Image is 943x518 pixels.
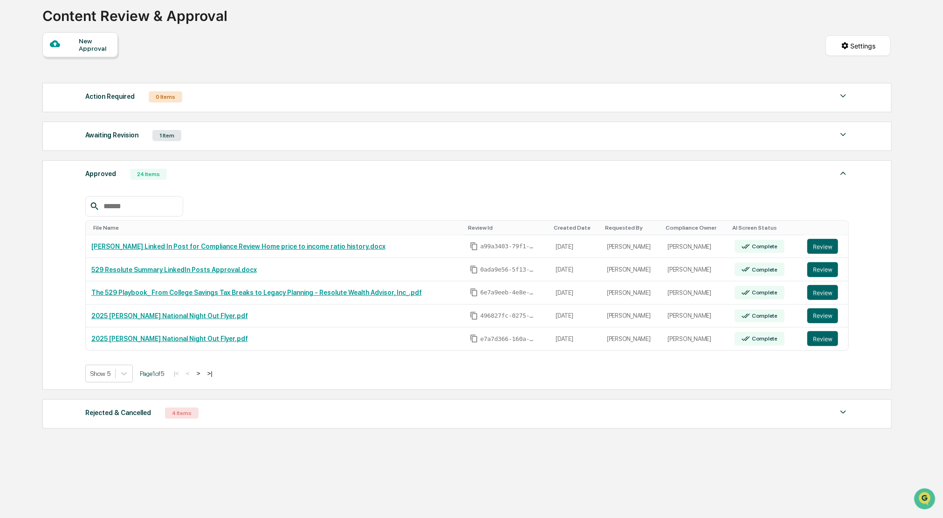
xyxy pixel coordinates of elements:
img: caret [838,168,849,179]
td: [PERSON_NAME] [601,305,662,328]
div: Awaiting Revision [85,129,138,141]
span: Data Lookup [19,135,59,144]
td: [DATE] [550,305,601,328]
a: 529 Resolute Summary LinkedIn Posts Approval.docx [91,266,257,273]
td: [PERSON_NAME] [601,281,662,305]
span: Copy Id [470,312,478,320]
div: Complete [750,335,778,342]
div: Approved [85,168,116,180]
div: Toggle SortBy [468,225,546,231]
span: Copy Id [470,288,478,297]
div: 🖐️ [9,118,17,126]
a: 🔎Data Lookup [6,131,62,148]
a: 🖐️Preclearance [6,114,64,130]
td: [DATE] [550,281,601,305]
span: Copy Id [470,334,478,343]
td: [PERSON_NAME] [601,327,662,350]
button: Review [807,262,838,277]
span: 0ada9e56-5f13-46fd-b57f-cc8940bc3bc8 [480,266,536,273]
div: Toggle SortBy [554,225,598,231]
div: Action Required [85,90,135,102]
img: 1746055101610-c473b297-6a78-478c-a979-82029cc54cd1 [9,71,26,88]
img: caret [838,129,849,140]
a: 🗄️Attestations [64,114,119,130]
div: Toggle SortBy [809,225,845,231]
div: New Approval [79,37,110,52]
td: [DATE] [550,327,601,350]
div: Complete [750,313,778,319]
span: 6e7a9eeb-4e8e-4f91-af27-8ed76ef28a4f [480,289,536,296]
div: 1 Item [152,130,181,141]
span: e7a7d366-160a-421e-9b84-67438604ea65 [480,335,536,343]
div: Start new chat [32,71,153,81]
span: a99a3403-79f1-48b0-b4ad-ecb131b7d2ec [480,243,536,250]
a: Review [807,262,843,277]
a: Powered byPylon [66,157,113,165]
span: Page 1 of 5 [140,370,164,377]
a: 2025 [PERSON_NAME] National Night Out Flyer.pdf [91,312,248,320]
span: Preclearance [19,117,60,127]
div: 🔎 [9,136,17,143]
a: 2025 [PERSON_NAME] National Night Out Flyer.pdf [91,335,248,342]
div: We're available if you need us! [32,81,118,88]
td: [PERSON_NAME] [662,327,729,350]
div: 4 Items [165,408,199,419]
a: Review [807,239,843,254]
div: 🗄️ [68,118,75,126]
a: Review [807,285,843,300]
div: Toggle SortBy [93,225,461,231]
a: Review [807,331,843,346]
td: [PERSON_NAME] [662,281,729,305]
div: 24 Items [130,169,167,180]
button: > [194,369,203,377]
span: Pylon [93,158,113,165]
img: caret [838,407,849,418]
input: Clear [24,42,154,52]
td: [PERSON_NAME] [662,235,729,259]
span: Copy Id [470,266,478,274]
td: [PERSON_NAME] [601,258,662,281]
div: Complete [750,243,778,250]
div: Toggle SortBy [666,225,725,231]
span: Attestations [77,117,116,127]
button: Review [807,308,838,323]
div: Toggle SortBy [733,225,798,231]
div: Rejected & Cancelled [85,407,151,419]
p: How can we help? [9,20,170,34]
a: Review [807,308,843,323]
button: >| [205,369,215,377]
button: Review [807,239,838,254]
button: < [183,369,193,377]
td: [PERSON_NAME] [662,258,729,281]
span: Copy Id [470,242,478,251]
button: Start new chat [158,74,170,85]
img: caret [838,90,849,102]
div: Complete [750,266,778,273]
div: Complete [750,289,778,296]
button: Settings [826,35,891,56]
td: [PERSON_NAME] [601,235,662,259]
iframe: Open customer support [913,487,938,512]
div: 0 Items [149,91,182,102]
button: |< [171,369,182,377]
div: Toggle SortBy [605,225,658,231]
td: [PERSON_NAME] [662,305,729,328]
button: Review [807,331,838,346]
span: 496827fc-0275-4a49-8b76-0f986846a939 [480,312,536,320]
td: [DATE] [550,235,601,259]
a: The 529 Playbook_ From College Savings Tax Breaks to Legacy Planning - Resolute Wealth Advisor, I... [91,289,422,296]
td: [DATE] [550,258,601,281]
button: Review [807,285,838,300]
a: [PERSON_NAME] Linked In Post for Compliance Review Home price to income ratio history.docx [91,243,385,250]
